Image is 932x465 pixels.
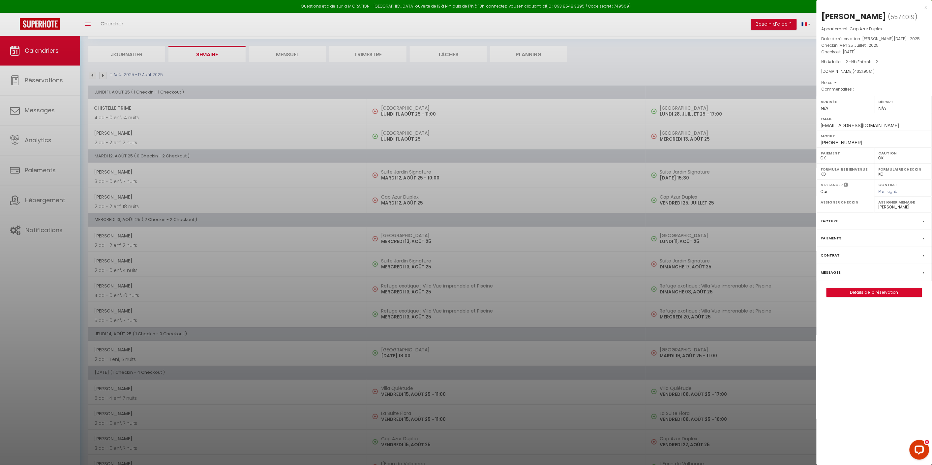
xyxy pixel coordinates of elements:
div: x [817,3,927,11]
p: Notes : [822,79,927,86]
label: Mobile [821,133,928,139]
span: Pas signé [879,189,898,194]
span: [EMAIL_ADDRESS][DOMAIN_NAME] [821,123,899,128]
span: Ven 25 Juillet . 2025 [840,42,879,48]
label: Messages [821,269,841,276]
label: Caution [879,150,928,156]
p: Appartement : [822,26,927,32]
div: [PERSON_NAME] [822,11,887,22]
span: ( ) [888,12,918,21]
label: Formulaire Checkin [879,166,928,173]
label: Facture [821,218,838,225]
button: Détails de la réservation [827,288,922,297]
span: N/A [821,106,828,111]
span: 4321.95 [855,68,869,74]
span: - [854,86,857,92]
label: Assigner Checkin [821,199,870,205]
span: [DATE] [843,49,856,55]
span: - [835,80,837,85]
p: Checkin : [822,42,927,49]
label: Contrat [821,252,840,259]
span: Nb Enfants : 2 [852,59,878,65]
span: [PERSON_NAME][DATE] . 2025 [862,36,920,41]
p: Commentaires : [822,86,927,93]
iframe: LiveChat chat widget [904,437,932,465]
label: Paiements [821,235,842,242]
a: Détails de la réservation [827,288,922,297]
span: Nb Adultes : 2 - [822,59,878,65]
span: Cap Azur Duplex [850,26,883,32]
label: Formulaire Bienvenue [821,166,870,173]
p: Checkout : [822,49,927,55]
label: Départ [879,98,928,105]
div: [DOMAIN_NAME] [822,68,927,75]
label: Contrat [879,182,898,186]
span: [PHONE_NUMBER] [821,140,862,145]
span: N/A [879,106,886,111]
p: Date de réservation : [822,36,927,42]
label: Assigner Menage [879,199,928,205]
span: 5574019 [891,13,915,21]
span: ( € ) [853,68,875,74]
label: A relancer [821,182,843,188]
label: Arrivée [821,98,870,105]
label: Paiement [821,150,870,156]
label: Email [821,116,928,122]
i: Sélectionner OUI si vous souhaiter envoyer les séquences de messages post-checkout [844,182,849,189]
